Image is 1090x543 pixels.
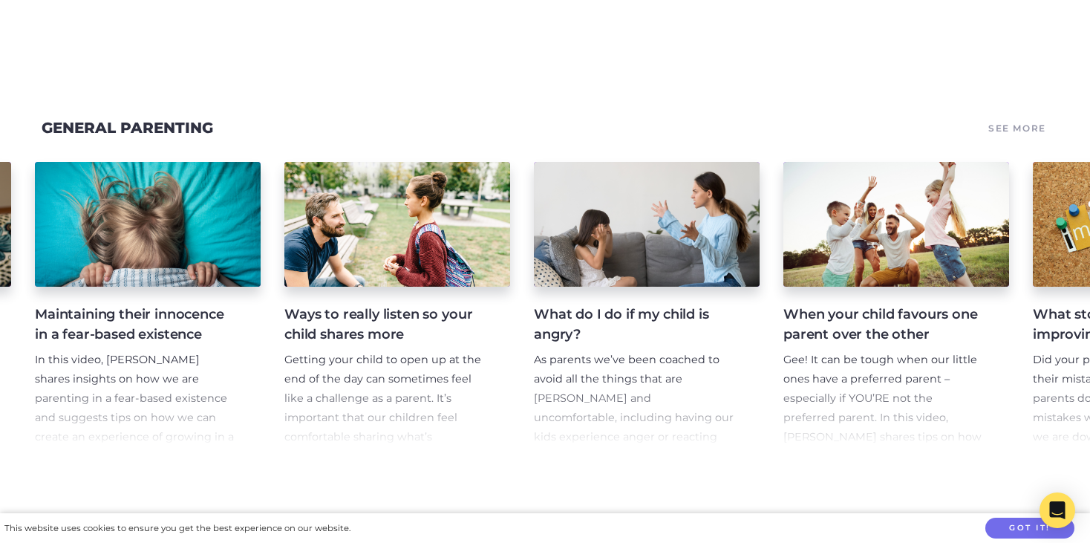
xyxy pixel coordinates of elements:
h4: Ways to really listen so your child shares more [284,305,486,345]
a: Ways to really listen so your child shares more Getting your child to open up at the end of the d... [284,162,510,447]
p: Gee! It can be tough when our little ones have a preferred parent – especially if YOU’RE not the ... [783,351,985,485]
a: Maintaining their innocence in a fear-based existence In this video, [PERSON_NAME] shares insight... [35,162,261,447]
p: In this video, [PERSON_NAME] shares insights on how we are parenting in a fear-based existence an... [35,351,237,466]
a: When your child favours one parent over the other Gee! It can be tough when our little ones have ... [783,162,1009,447]
p: As parents we’ve been coached to avoid all the things that are [PERSON_NAME] and uncomfortable, i... [534,351,736,543]
div: This website uses cookies to ensure you get the best experience on our website. [4,521,350,536]
div: Open Intercom Messenger [1040,492,1075,528]
button: Got it! [985,518,1074,539]
p: Getting your child to open up at the end of the day can sometimes feel like a challenge as a pare... [284,351,486,524]
a: See More [986,117,1048,138]
h4: When your child favours one parent over the other [783,305,985,345]
h4: What do I do if my child is angry? [534,305,736,345]
a: General Parenting [42,119,213,137]
a: What do I do if my child is angry? As parents we’ve been coached to avoid all the things that are... [534,162,760,447]
h4: Maintaining their innocence in a fear-based existence [35,305,237,345]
